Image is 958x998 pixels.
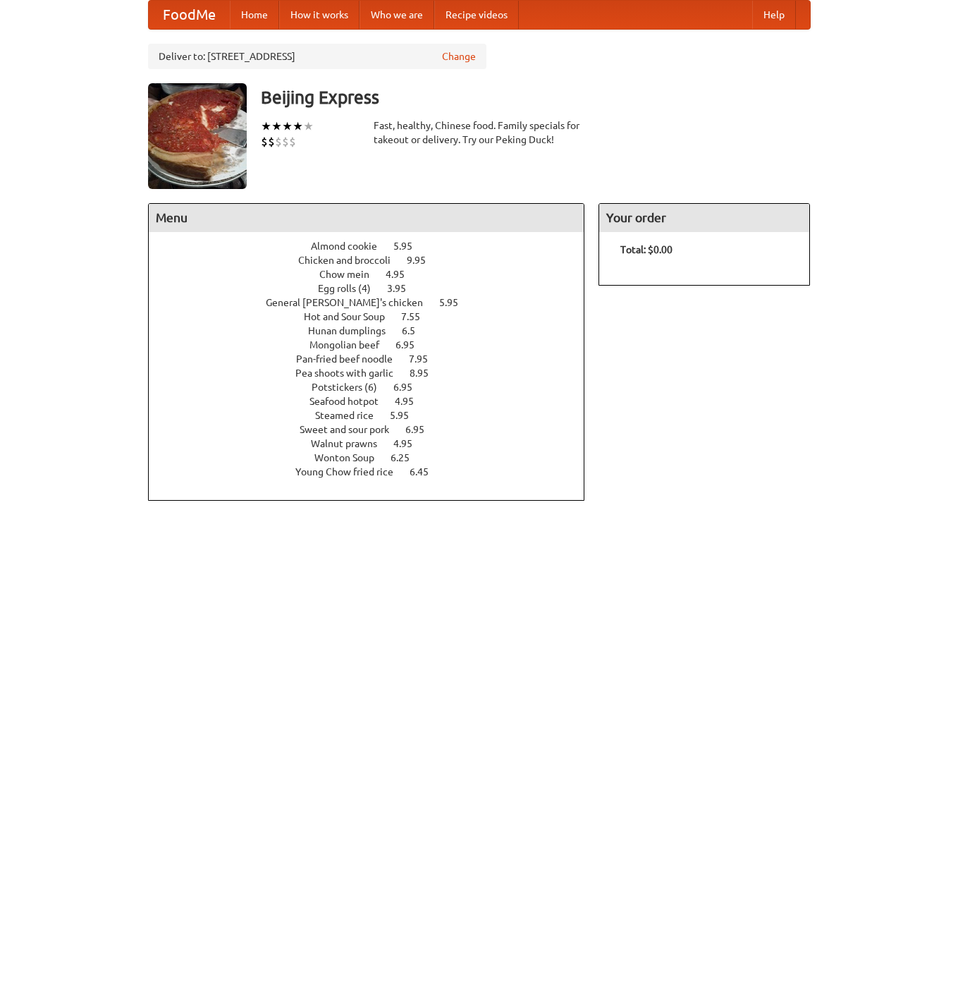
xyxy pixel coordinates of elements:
a: Change [442,49,476,63]
a: Egg rolls (4) 3.95 [318,283,432,294]
a: Almond cookie 5.95 [311,241,438,252]
span: General [PERSON_NAME]'s chicken [266,297,437,308]
li: ★ [271,118,282,134]
a: Wonton Soup 6.25 [314,452,436,463]
span: 5.95 [393,241,426,252]
a: How it works [279,1,360,29]
span: Steamed rice [315,410,388,421]
a: Who we are [360,1,434,29]
span: Potstickers (6) [312,382,391,393]
a: Help [752,1,796,29]
span: 3.95 [387,283,420,294]
span: 7.55 [401,311,434,322]
li: ★ [261,118,271,134]
span: 8.95 [410,367,443,379]
a: Mongolian beef 6.95 [309,339,441,351]
span: 5.95 [390,410,423,421]
div: Deliver to: [STREET_ADDRESS] [148,44,486,69]
span: Chow mein [319,269,383,280]
span: Egg rolls (4) [318,283,385,294]
span: 9.95 [407,255,440,266]
li: $ [289,134,296,150]
a: Seafood hotpot 4.95 [309,396,440,407]
a: General [PERSON_NAME]'s chicken 5.95 [266,297,484,308]
span: Wonton Soup [314,452,388,463]
span: Pea shoots with garlic [295,367,407,379]
span: 6.45 [410,466,443,477]
a: Hot and Sour Soup 7.55 [304,311,446,322]
span: 6.95 [405,424,438,435]
span: 7.95 [409,353,442,365]
a: Young Chow fried rice 6.45 [295,466,455,477]
span: 4.95 [395,396,428,407]
span: Mongolian beef [309,339,393,351]
span: Walnut prawns [311,438,391,449]
li: ★ [303,118,314,134]
li: ★ [282,118,293,134]
h4: Your order [599,204,809,232]
span: 4.95 [393,438,426,449]
span: Almond cookie [311,241,391,252]
li: $ [282,134,289,150]
span: Young Chow fried rice [295,466,407,477]
img: angular.jpg [148,83,247,189]
span: 6.25 [391,452,424,463]
span: 4.95 [386,269,419,280]
li: $ [275,134,282,150]
a: Sweet and sour pork 6.95 [300,424,450,435]
a: Hunan dumplings 6.5 [308,325,441,336]
h3: Beijing Express [261,83,811,111]
a: Chow mein 4.95 [319,269,431,280]
span: 6.95 [393,382,426,393]
span: 5.95 [439,297,472,308]
a: Recipe videos [434,1,519,29]
span: Hot and Sour Soup [304,311,399,322]
li: $ [268,134,275,150]
span: Hunan dumplings [308,325,400,336]
span: 6.5 [402,325,429,336]
a: Home [230,1,279,29]
div: Fast, healthy, Chinese food. Family specials for takeout or delivery. Try our Peking Duck! [374,118,585,147]
a: Chicken and broccoli 9.95 [298,255,452,266]
li: ★ [293,118,303,134]
h4: Menu [149,204,584,232]
span: Sweet and sour pork [300,424,403,435]
a: Potstickers (6) 6.95 [312,382,438,393]
a: Steamed rice 5.95 [315,410,435,421]
a: FoodMe [149,1,230,29]
span: 6.95 [395,339,429,351]
a: Pan-fried beef noodle 7.95 [296,353,454,365]
b: Total: $0.00 [620,244,673,255]
a: Pea shoots with garlic 8.95 [295,367,455,379]
span: Seafood hotpot [309,396,393,407]
span: Chicken and broccoli [298,255,405,266]
a: Walnut prawns 4.95 [311,438,438,449]
span: Pan-fried beef noodle [296,353,407,365]
li: $ [261,134,268,150]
